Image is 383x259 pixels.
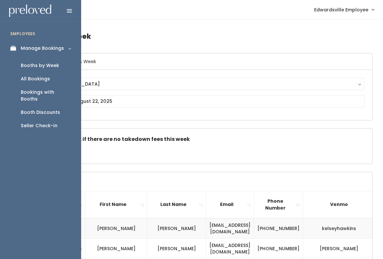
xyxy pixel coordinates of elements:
div: Booths by Week [21,62,59,69]
td: [PERSON_NAME] [303,239,379,259]
td: kelseyhawkins [303,218,379,239]
td: [PERSON_NAME] [147,218,206,239]
div: All Bookings [21,75,50,82]
img: preloved logo [9,5,51,17]
span: Edwardsville Employee [314,6,368,13]
th: Phone Number: activate to sort column ascending [254,191,303,218]
th: Email: activate to sort column ascending [206,191,254,218]
h4: Booths by Week [33,27,373,45]
button: [GEOGRAPHIC_DATA] [41,78,364,90]
td: [PERSON_NAME] [85,218,147,239]
td: [PHONE_NUMBER] [254,218,303,239]
td: [PERSON_NAME] [147,239,206,259]
td: [EMAIL_ADDRESS][DOMAIN_NAME] [206,239,254,259]
div: Booth Discounts [21,109,60,116]
td: [PHONE_NUMBER] [254,239,303,259]
h5: Check this box if there are no takedown fees this week [41,136,364,142]
a: Edwardsville Employee [308,3,380,17]
td: [EMAIL_ADDRESS][DOMAIN_NAME] [206,218,254,239]
h6: Select Location & Week [33,53,372,70]
th: Venmo: activate to sort column ascending [303,191,379,218]
th: Last Name: activate to sort column ascending [147,191,206,218]
div: Bookings with Booths [21,89,71,102]
div: Manage Bookings [21,45,64,52]
div: [GEOGRAPHIC_DATA] [47,80,358,88]
td: [PERSON_NAME] [85,239,147,259]
div: Seller Check-in [21,122,57,129]
th: First Name: activate to sort column ascending [85,191,147,218]
input: August 16 - August 22, 2025 [41,95,364,107]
